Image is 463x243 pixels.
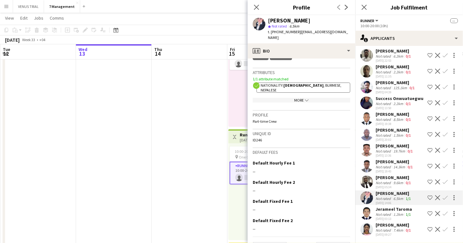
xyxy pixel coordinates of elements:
span: Jobs [34,15,43,21]
span: One Central [239,155,258,159]
app-skills-label: 1/1 [406,196,411,201]
span: | [EMAIL_ADDRESS][DOMAIN_NAME] [268,29,348,40]
h3: Profile [253,112,350,118]
span: View [5,15,14,21]
a: View [3,14,16,22]
div: [DATE] 11:35 [376,74,412,78]
div: [DATE] 14:06 [376,201,412,205]
h3: Job Fulfilment [355,3,463,11]
div: More [253,98,350,103]
div: [DATE] [5,37,20,43]
span: 10:00-20:00 (10h) [235,149,262,154]
div: -- [253,169,350,174]
span: 12 [2,50,10,57]
app-skills-label: 0/1 [406,133,411,138]
div: 125.1km [392,85,408,90]
div: Not rated [376,165,392,169]
span: 13 [78,50,87,57]
div: 2.2km [392,101,404,106]
div: -- [253,188,350,193]
span: Edit [20,15,28,21]
span: Fri [230,47,235,52]
p: Part-time Crew [253,119,350,124]
div: Not rated [376,101,392,106]
a: Edit [18,14,30,22]
strong: [DEMOGRAPHIC_DATA] [283,83,324,88]
span: Runner [360,18,374,23]
app-job-card: 10:00-20:00 (10h)0/1 One Central1 RoleRunner12A0/110:00-20:00 (10h) [230,146,301,184]
div: 14.3km [392,165,406,169]
app-skills-label: 0/1 [406,70,411,74]
div: [PERSON_NAME] [376,48,412,54]
div: -- [253,207,350,212]
div: [DATE] 03:13 [376,217,412,221]
span: Not rated [272,24,287,28]
app-card-role: Runner12A0/110:00-20:00 (10h) [230,162,301,184]
button: Runner [360,18,379,23]
h3: Default Fixed Fee 1 [253,198,293,204]
div: [PERSON_NAME] [376,80,416,85]
div: [PERSON_NAME] [376,143,414,149]
app-skills-label: 0/1 [406,101,411,106]
div: [DATE] 09:27 [376,233,412,237]
span: Nationality: , Burmese, Nepalese [261,83,341,92]
div: -- [253,226,350,232]
app-skills-label: 0/1 [406,228,411,233]
div: Jerameel Taroma [376,206,412,212]
div: [DATE] 22:53 [376,59,412,63]
h3: Attributes [253,70,350,75]
span: Wed [79,47,87,52]
div: 19.7km [392,149,406,153]
div: Success Onwuatuegwu [376,96,423,101]
div: 1.2km [392,212,404,217]
app-skills-label: 0/1 [406,54,411,59]
div: Not rated [376,54,392,59]
button: 7 Management [44,0,80,13]
div: 2.2km [392,70,404,74]
app-skills-label: 0/1 [406,117,411,122]
div: Not rated [376,117,392,122]
a: Jobs [31,14,46,22]
a: Comms [47,14,67,22]
div: Not rated [376,180,392,185]
div: 7.4km [392,228,404,233]
span: 14 [153,50,162,57]
div: [PERSON_NAME] [376,127,412,133]
app-skills-label: 0/1 [406,180,411,185]
h3: Profile [248,3,355,11]
span: Comms [50,15,64,21]
h3: Default Hourly Fee 1 [253,160,295,166]
span: Week 33 [21,37,37,42]
div: Not rated [376,228,392,233]
div: Not rated [376,85,392,90]
div: +04 [39,37,45,42]
div: [PERSON_NAME] [268,18,310,23]
div: 1.5km [392,133,404,138]
div: Bio [248,43,355,59]
div: [PERSON_NAME] [376,175,412,180]
span: Thu [154,47,162,52]
div: 8.5km [392,117,404,122]
button: VENUS TRIAL [13,0,44,13]
div: ID246 [253,138,350,142]
span: -- [450,18,458,23]
app-skills-label: 0/1 [409,85,415,90]
app-skills-label: 0/1 [408,165,413,169]
div: 10:00-20:00 (10h) [360,23,458,28]
div: Not rated [376,196,392,201]
h3: Default fees [253,149,350,155]
div: [PERSON_NAME] [376,190,412,196]
div: Not rated [376,212,392,217]
div: [PERSON_NAME] [376,111,412,117]
div: [PERSON_NAME] [376,222,412,228]
h3: Default Hourly Fee 2 [253,179,295,185]
p: 1/1 attribute matched [253,77,350,81]
div: [DATE] 19:43 [376,169,414,173]
span: t. [PHONE_NUMBER] [268,29,301,34]
div: [PERSON_NAME] [376,159,414,165]
h3: Default Fixed Fee 2 [253,218,293,223]
div: Applicants [355,31,463,46]
div: 6.2km [392,54,404,59]
div: [DATE] 19:38 [376,122,412,126]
